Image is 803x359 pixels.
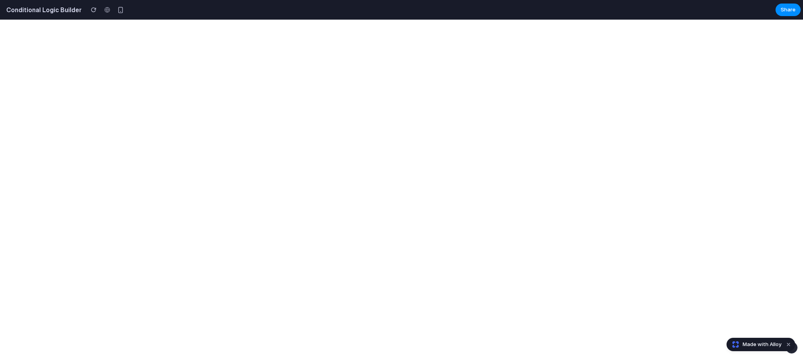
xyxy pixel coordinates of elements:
[743,341,781,348] span: Made with Alloy
[781,6,796,14] span: Share
[784,340,793,349] button: Dismiss watermark
[727,341,782,348] a: Made with Alloy
[776,4,801,16] button: Share
[3,5,82,15] h2: Conditional Logic Builder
